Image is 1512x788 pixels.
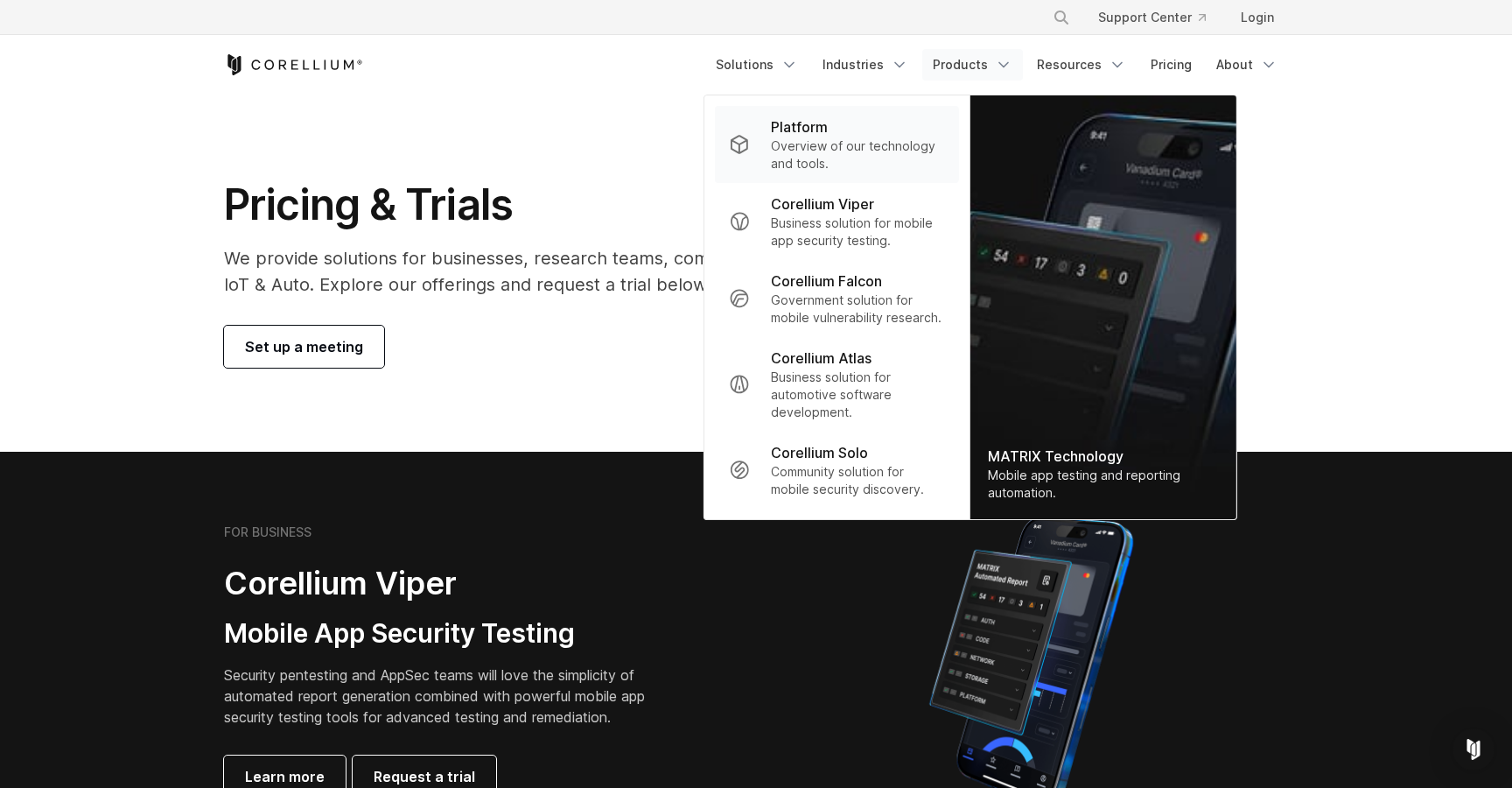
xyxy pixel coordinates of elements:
p: Business solution for mobile app security testing. [771,215,945,250]
p: Business solution for automotive software development. [771,369,945,421]
a: Platform Overview of our technology and tools. [715,106,959,183]
a: Set up a meeting [224,326,384,368]
p: Corellium Atlas [771,348,871,369]
button: Search [1046,2,1077,33]
a: About [1206,49,1288,81]
a: Support Center [1084,2,1220,33]
h1: Pricing & Trials [224,179,921,231]
h6: FOR BUSINESS [224,524,311,540]
p: Overview of our technology and tools. [771,137,945,172]
div: Navigation Menu [1032,2,1288,33]
p: Corellium Viper [771,193,874,215]
div: MATRIX Technology [988,446,1219,467]
span: Learn more [245,766,325,787]
p: Government solution for mobile vulnerability research. [771,292,945,327]
div: Navigation Menu [705,49,1288,81]
div: Open Intercom Messenger [1452,728,1494,770]
p: We provide solutions for businesses, research teams, community individuals, and IoT & Auto. Explo... [224,245,921,298]
p: Corellium Falcon [771,271,882,292]
span: Request a trial [374,766,475,787]
a: Industries [812,49,919,81]
a: Corellium Solo Community solution for mobile security discovery. [715,432,959,509]
h2: Corellium Viper [224,564,672,603]
a: Products [922,49,1023,81]
p: Security pentesting and AppSec teams will love the simplicity of automated report generation comb... [224,665,672,728]
h3: Mobile App Security Testing [224,617,672,651]
img: Matrix_WebNav_1x [970,95,1236,519]
div: Mobile app testing and reporting automation. [988,467,1219,502]
a: Corellium Home [224,54,363,75]
a: Corellium Falcon Government solution for mobile vulnerability research. [715,260,959,337]
span: Set up a meeting [245,336,363,357]
a: Solutions [705,49,808,81]
p: Corellium Solo [771,442,868,463]
a: Corellium Atlas Business solution for automotive software development. [715,337,959,432]
a: Corellium Viper Business solution for mobile app security testing. [715,183,959,260]
p: Platform [771,116,828,137]
a: Resources [1026,49,1137,81]
a: Pricing [1140,49,1202,81]
a: MATRIX Technology Mobile app testing and reporting automation. [970,95,1236,519]
p: Community solution for mobile security discovery. [771,463,945,498]
a: Login [1227,2,1288,33]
